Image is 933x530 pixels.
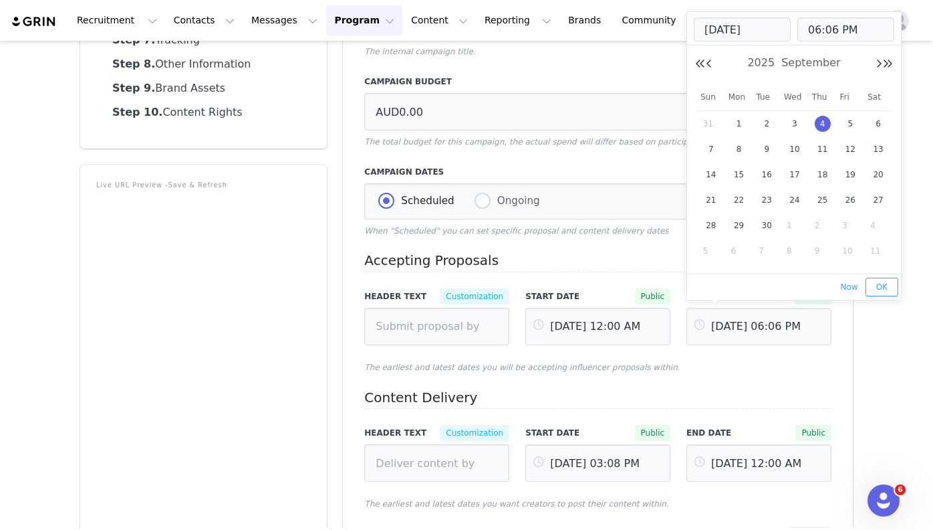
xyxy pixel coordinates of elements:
[842,192,858,208] span: 26
[731,217,747,234] span: 29
[635,288,671,304] span: Public
[880,10,922,31] button: Profile
[326,5,402,35] button: Program
[870,243,886,259] span: 11
[842,116,858,132] span: 5
[744,56,778,69] span: 2025
[759,116,775,132] span: 2
[797,17,894,41] input: Select time
[168,181,227,189] a: Save & Refresh
[837,84,865,111] th: Fri
[694,17,791,41] input: Select date
[104,100,303,124] a: Content Rights
[403,5,476,35] button: Content
[876,59,882,70] button: Next Month
[364,225,831,237] p: When "Scheduled" you can set specific proposal and content delivery dates
[364,76,610,88] label: Campaign Budget
[394,195,454,207] span: Scheduled
[525,444,670,482] input: Start date
[364,166,614,178] label: Campaign Dates
[870,192,886,208] span: 27
[731,167,747,183] span: 15
[759,243,775,259] span: 7
[864,84,892,111] th: Sat
[842,243,858,259] span: 10
[686,427,775,439] label: End date
[819,5,849,35] a: Tasks
[759,192,775,208] span: 23
[695,59,706,70] button: Previous Year
[759,141,775,157] span: 9
[69,5,165,35] button: Recruitment
[882,59,893,70] button: Next Year
[703,116,719,132] span: 31
[731,116,747,132] span: 1
[703,167,719,183] span: 14
[815,192,831,208] span: 25
[868,484,900,517] iframe: Intercom live chat
[731,243,747,259] span: 6
[703,217,719,234] span: 28
[731,192,747,208] span: 22
[849,5,879,35] button: Notifications
[364,498,831,510] p: The earliest and latest dates you want creators to post their content within.
[364,253,831,268] h4: Accepting Proposals
[842,167,858,183] span: 19
[787,192,803,208] span: 24
[725,84,753,111] th: Mon
[491,195,540,207] span: Ongoing
[364,390,831,406] h4: Content Delivery
[440,425,509,441] span: Customization
[440,288,509,304] span: Customization
[697,84,725,111] th: Sun
[787,141,803,157] span: 10
[895,484,906,495] span: 6
[787,217,803,234] span: 1
[815,167,831,183] span: 18
[703,243,719,259] span: 5
[112,82,155,94] strong: Step 9.
[753,84,781,111] th: Tue
[870,217,886,234] span: 4
[731,141,747,157] span: 8
[11,15,57,28] img: grin logo
[842,141,858,157] span: 12
[759,217,775,234] span: 30
[525,290,614,302] label: Start date
[787,167,803,183] span: 17
[815,243,831,259] span: 9
[888,10,909,31] img: placeholder-profile.jpg
[840,278,859,296] button: Now
[778,56,843,69] span: September
[815,116,831,132] span: 4
[703,141,719,157] span: 7
[686,444,831,482] input: End date
[703,192,719,208] span: 21
[870,141,886,157] span: 13
[525,427,614,439] label: Start date
[870,116,886,132] span: 6
[104,52,303,76] a: Other Information
[781,84,809,111] th: Wed
[364,444,509,482] input: Deliver content by
[364,361,831,373] p: The earliest and latest dates you will be accepting influencer proposals within.
[842,217,858,234] span: 3
[635,425,671,441] span: Public
[112,58,155,70] strong: Step 8.
[614,5,690,35] a: Community
[787,243,803,259] span: 8
[560,5,613,35] a: Brands
[815,217,831,234] span: 2
[809,84,837,111] th: Thu
[787,116,803,132] span: 3
[96,181,311,191] p: Live URL Preview -
[870,167,886,183] span: 20
[876,282,888,292] span: OK
[166,5,243,35] button: Contacts
[789,5,819,35] button: Search
[364,427,435,439] label: Header Text
[841,282,858,292] span: Now
[865,278,898,296] button: OK
[112,106,162,118] strong: Step 10.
